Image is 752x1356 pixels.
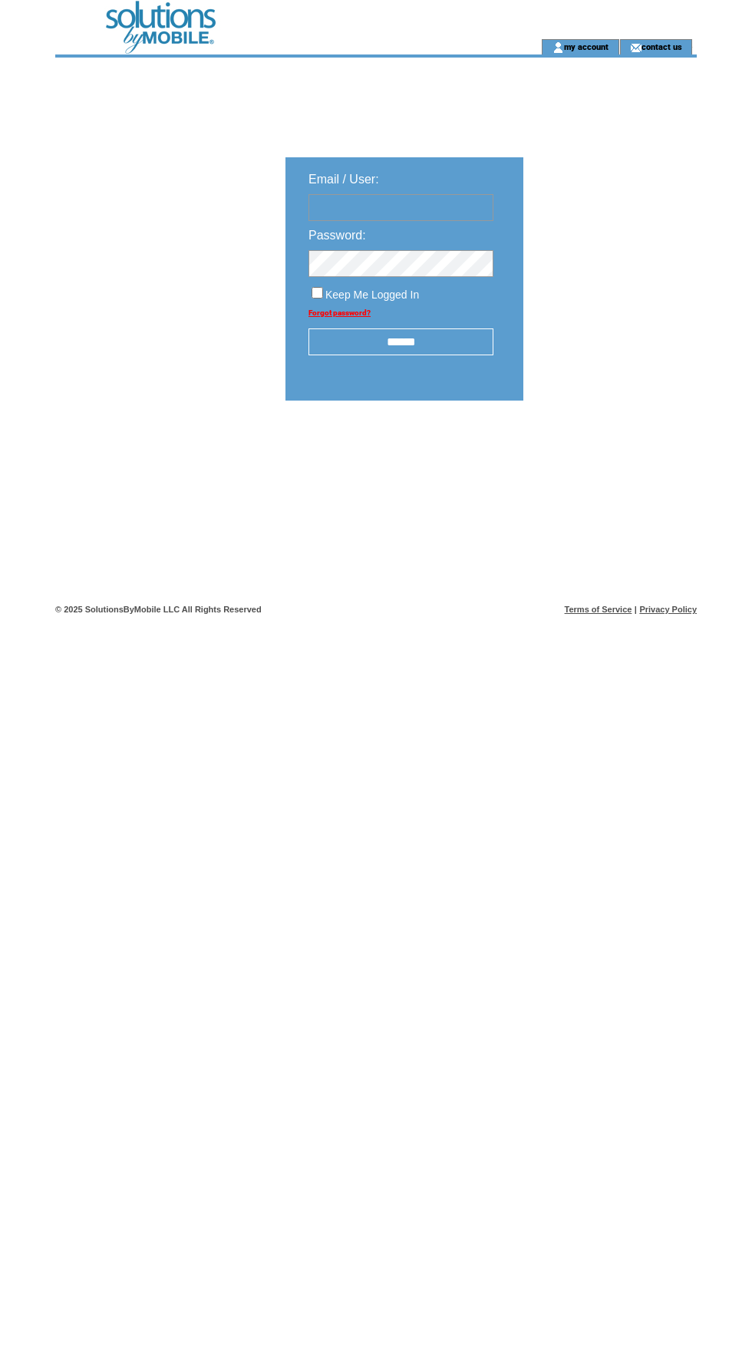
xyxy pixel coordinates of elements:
a: Privacy Policy [639,605,697,614]
span: Email / User: [308,173,379,186]
a: my account [564,41,609,51]
img: contact_us_icon.gif;jsessionid=74B9EDF54F8CCCDCC1C440118ED4FB34 [630,41,642,54]
span: Keep Me Logged In [325,289,419,301]
img: transparent.png;jsessionid=74B9EDF54F8CCCDCC1C440118ED4FB34 [568,439,645,458]
span: | [635,605,637,614]
img: account_icon.gif;jsessionid=74B9EDF54F8CCCDCC1C440118ED4FB34 [552,41,564,54]
span: © 2025 SolutionsByMobile LLC All Rights Reserved [55,605,262,614]
span: Password: [308,229,366,242]
a: contact us [642,41,682,51]
a: Forgot password? [308,308,371,317]
a: Terms of Service [565,605,632,614]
